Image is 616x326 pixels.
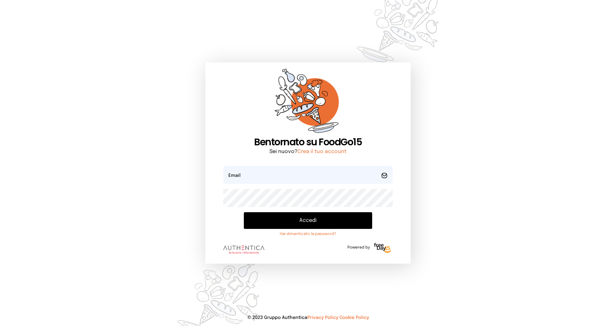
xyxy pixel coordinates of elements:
[223,136,393,148] h1: Bentornato su FoodGo15
[223,246,264,254] img: logo.8f33a47.png
[372,242,393,255] img: logo-freeday.3e08031.png
[297,149,346,154] a: Crea il tuo account
[244,212,372,229] button: Accedi
[244,231,372,237] a: Hai dimenticato la password?
[307,315,338,320] a: Privacy Policy
[347,245,370,250] span: Powered by
[223,148,393,156] p: Sei nuovo?
[275,69,341,137] img: sticker-orange.65babaf.png
[339,315,369,320] a: Cookie Policy
[10,314,606,321] p: © 2023 Gruppo Authentica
